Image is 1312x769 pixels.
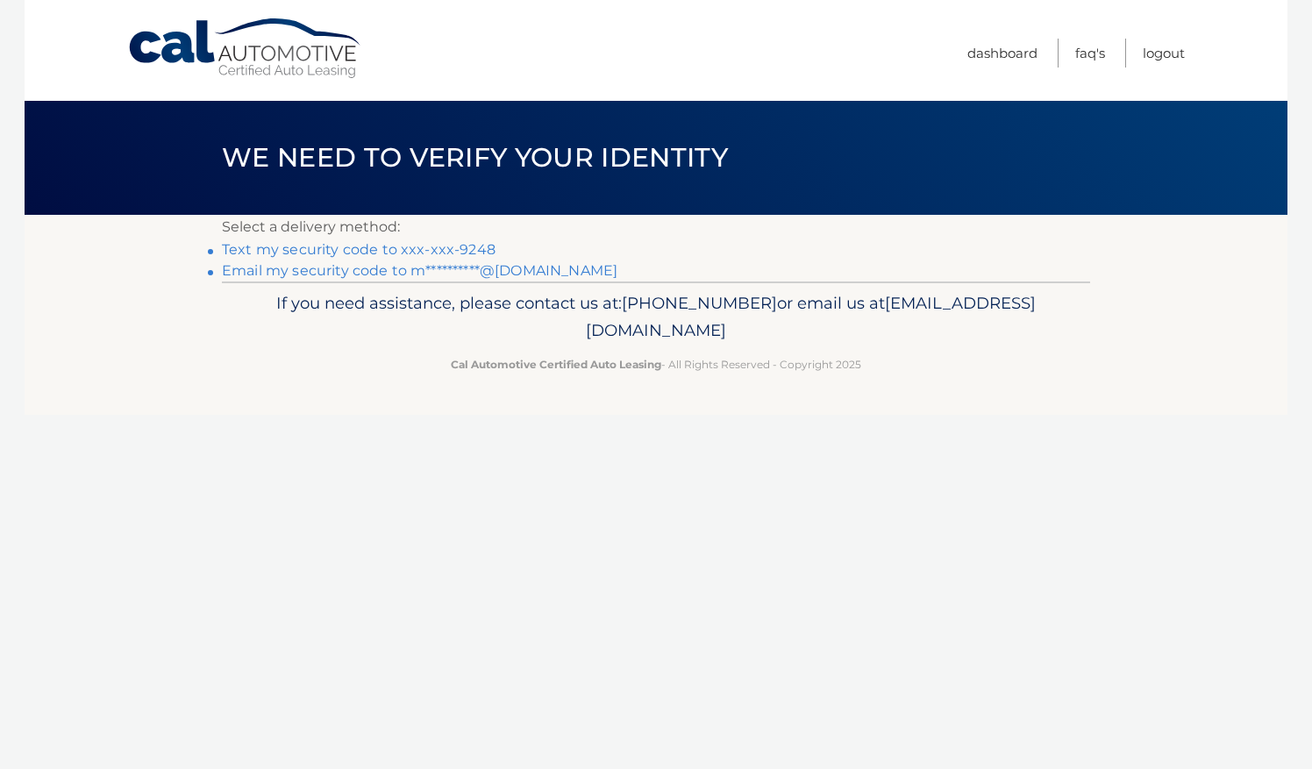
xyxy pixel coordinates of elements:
p: - All Rights Reserved - Copyright 2025 [233,355,1079,374]
a: Email my security code to m**********@[DOMAIN_NAME] [222,262,617,279]
a: FAQ's [1075,39,1105,68]
a: Cal Automotive [127,18,364,80]
a: Text my security code to xxx-xxx-9248 [222,241,496,258]
a: Dashboard [967,39,1037,68]
a: Logout [1143,39,1185,68]
p: If you need assistance, please contact us at: or email us at [233,289,1079,345]
p: Select a delivery method: [222,215,1090,239]
span: We need to verify your identity [222,141,728,174]
span: [PHONE_NUMBER] [622,293,777,313]
strong: Cal Automotive Certified Auto Leasing [451,358,661,371]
